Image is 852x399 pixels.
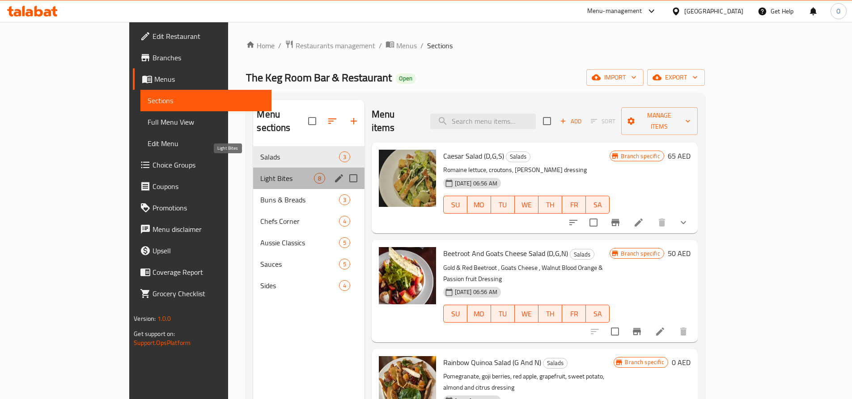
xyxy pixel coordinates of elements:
[491,305,515,323] button: TU
[260,216,339,227] span: Chefs Corner
[260,194,339,205] span: Buns & Breads
[153,288,264,299] span: Grocery Checklist
[443,371,614,393] p: Pomegranate, goji berries, red apple, grapefruit, sweet potato, almond and citrus dressing
[668,150,691,162] h6: 65 AED
[339,259,350,269] div: items
[626,321,648,342] button: Branch-specific-item
[339,216,350,227] div: items
[447,307,464,320] span: SU
[339,151,350,162] div: items
[518,198,535,211] span: WE
[562,305,586,323] button: FR
[260,259,339,269] div: Sauces
[339,217,350,226] span: 4
[153,202,264,213] span: Promotions
[133,154,271,176] a: Choice Groups
[518,307,535,320] span: WE
[154,74,264,84] span: Menus
[133,261,271,283] a: Coverage Report
[260,237,339,248] span: Aussie Classics
[133,197,271,218] a: Promotions
[134,313,156,324] span: Version:
[303,112,322,130] span: Select all sections
[140,133,271,154] a: Edit Menu
[386,40,417,51] a: Menus
[451,288,501,296] span: [DATE] 06:56 AM
[253,146,364,168] div: Salads3
[260,173,314,184] span: Light Bites
[427,40,453,51] span: Sections
[633,217,644,228] a: Edit menu item
[253,232,364,253] div: Aussie Classics5
[339,196,350,204] span: 3
[556,114,585,128] button: Add
[332,172,346,185] button: edit
[443,247,568,260] span: Beetroot And Goats Cheese Salad (D,G,N)
[589,307,606,320] span: SA
[443,164,610,176] p: Romaine lettuce, croutons, [PERSON_NAME] dressing
[586,305,610,323] button: SA
[617,152,663,160] span: Branch specific
[153,160,264,170] span: Choice Groups
[515,196,538,214] button: WE
[563,212,584,233] button: sort-choices
[538,112,556,130] span: Select section
[253,253,364,275] div: Sauces5
[140,90,271,111] a: Sections
[621,107,698,135] button: Manage items
[253,275,364,296] div: Sides4
[339,260,350,269] span: 5
[447,198,464,211] span: SU
[379,150,436,207] img: Caesar Salad (D,G,S)
[443,196,467,214] button: SU
[396,40,417,51] span: Menus
[133,240,271,261] a: Upsell
[339,280,350,291] div: items
[133,47,271,68] a: Branches
[673,212,694,233] button: show more
[471,307,487,320] span: MO
[379,247,436,304] img: Beetroot And Goats Cheese Salad (D,G,N)
[379,40,382,51] li: /
[339,153,350,161] span: 3
[153,181,264,192] span: Coupons
[605,212,626,233] button: Branch-specific-item
[543,358,567,368] span: Salads
[542,307,559,320] span: TH
[467,305,491,323] button: MO
[148,138,264,149] span: Edit Menu
[133,283,271,304] a: Grocery Checklist
[584,213,603,232] span: Select to update
[543,358,568,369] div: Salads
[246,67,392,88] span: The Keg Room Bar & Restaurant
[566,198,582,211] span: FR
[148,95,264,106] span: Sections
[253,210,364,232] div: Chefs Corner4
[443,305,467,323] button: SU
[647,69,705,86] button: export
[593,72,636,83] span: import
[153,52,264,63] span: Branches
[157,313,171,324] span: 1.0.0
[260,280,339,291] span: Sides
[495,307,511,320] span: TU
[253,143,364,300] nav: Menu sections
[451,179,501,188] span: [DATE] 06:56 AM
[343,110,365,132] button: Add section
[443,356,541,369] span: Rainbow Quinoa Salad (G And N)
[562,196,586,214] button: FR
[133,68,271,90] a: Menus
[285,40,375,51] a: Restaurants management
[153,267,264,277] span: Coverage Report
[260,151,339,162] span: Salads
[153,224,264,235] span: Menu disclaimer
[651,212,673,233] button: delete
[395,75,416,82] span: Open
[314,173,325,184] div: items
[153,31,264,42] span: Edit Restaurant
[253,189,364,210] div: Buns & Breads3
[684,6,743,16] div: [GEOGRAPHIC_DATA]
